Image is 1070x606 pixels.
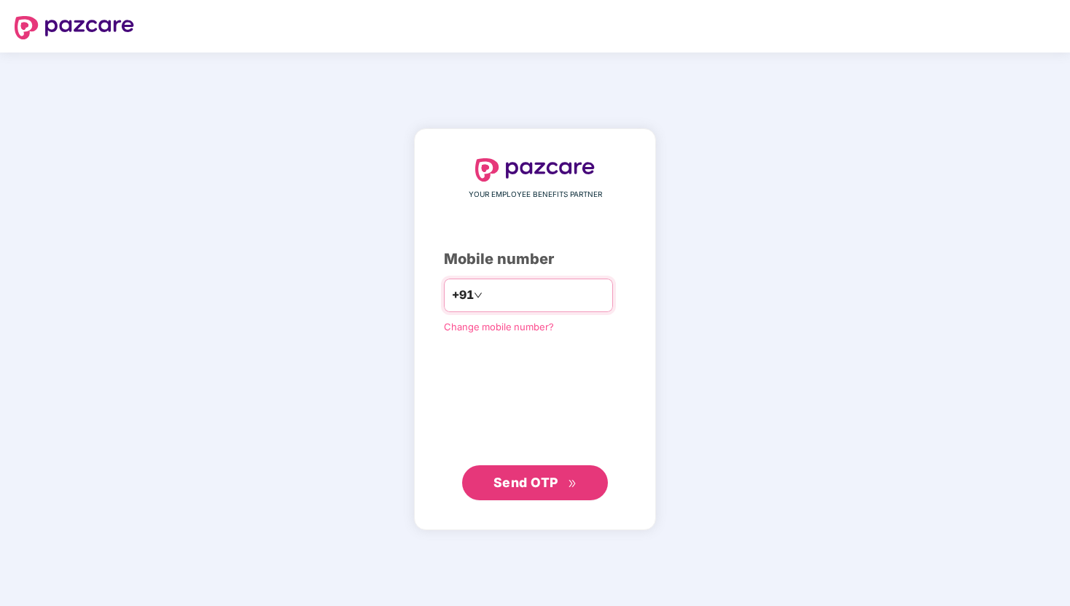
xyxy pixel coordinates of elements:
span: down [474,291,483,300]
span: YOUR EMPLOYEE BENEFITS PARTNER [469,189,602,201]
img: logo [475,158,595,182]
a: Change mobile number? [444,321,554,333]
button: Send OTPdouble-right [462,465,608,500]
img: logo [15,16,134,39]
span: +91 [452,286,474,304]
span: Send OTP [493,475,558,490]
span: double-right [568,479,577,489]
div: Mobile number [444,248,626,271]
